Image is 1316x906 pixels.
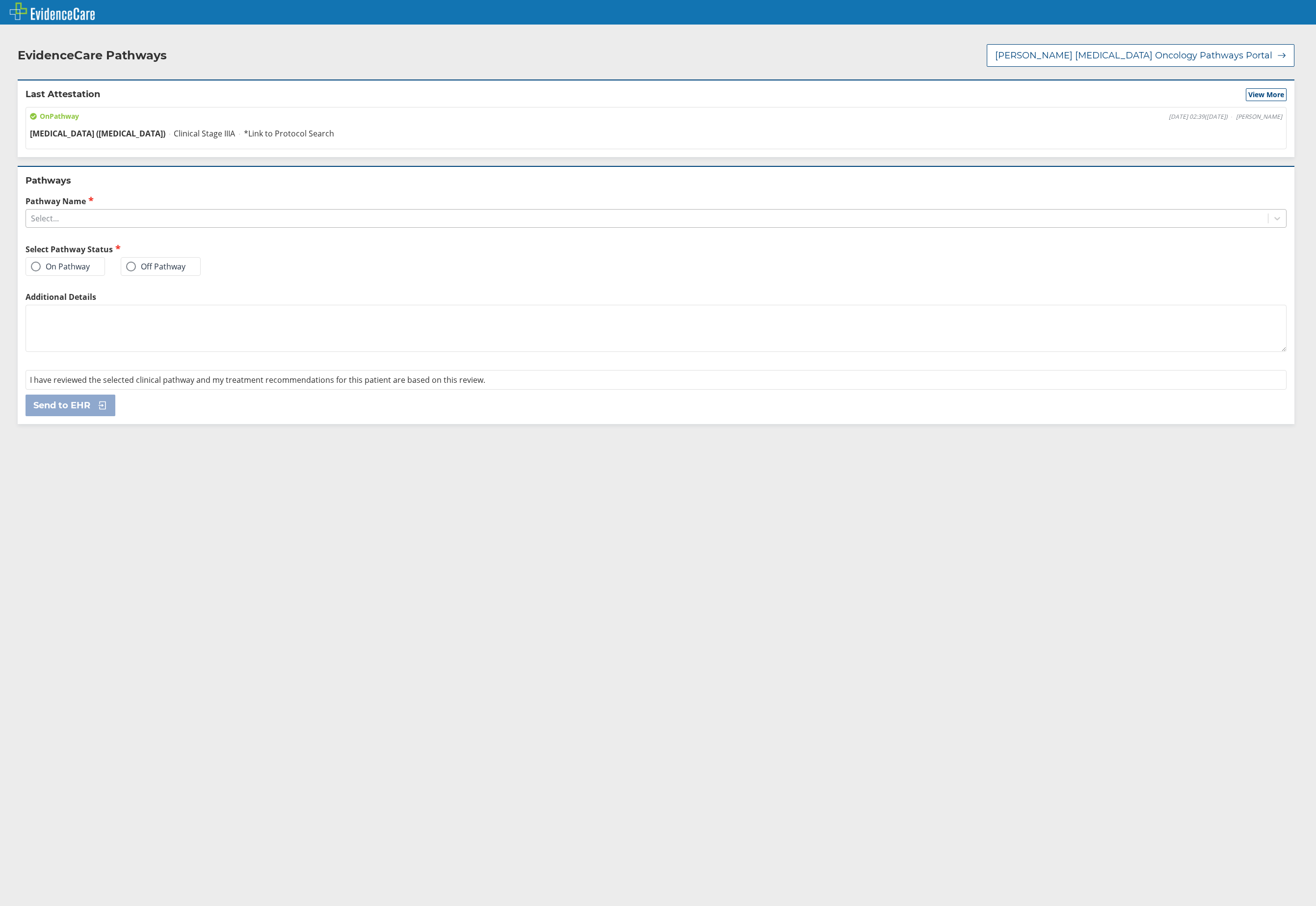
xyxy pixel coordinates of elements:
[10,2,95,20] img: EvidenceCare
[26,175,1287,187] h2: Pathways
[1246,88,1287,101] button: View More
[1169,113,1228,121] span: [DATE] 02:39 ( [DATE] )
[26,395,115,416] button: Send to EHR
[174,128,235,139] span: Clinical Stage IIIA
[26,243,652,255] h2: Select Pathway Status
[30,111,79,121] span: On Pathway
[995,50,1272,61] span: [PERSON_NAME] [MEDICAL_DATA] Oncology Pathways Portal
[26,292,1287,302] label: Additional Details
[31,262,90,271] label: On Pathway
[30,128,165,139] span: [MEDICAL_DATA] ([MEDICAL_DATA])
[18,48,167,63] h2: EvidenceCare Pathways
[244,128,334,139] span: *Link to Protocol Search
[26,88,100,101] h2: Last Attestation
[1236,113,1282,121] span: [PERSON_NAME]
[33,400,90,411] span: Send to EHR
[126,262,185,271] label: Off Pathway
[1248,90,1284,100] span: View More
[30,374,485,385] span: I have reviewed the selected clinical pathway and my treatment recommendations for this patient a...
[26,195,1287,207] label: Pathway Name
[987,44,1294,67] button: [PERSON_NAME] [MEDICAL_DATA] Oncology Pathways Portal
[31,213,59,224] div: Select...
